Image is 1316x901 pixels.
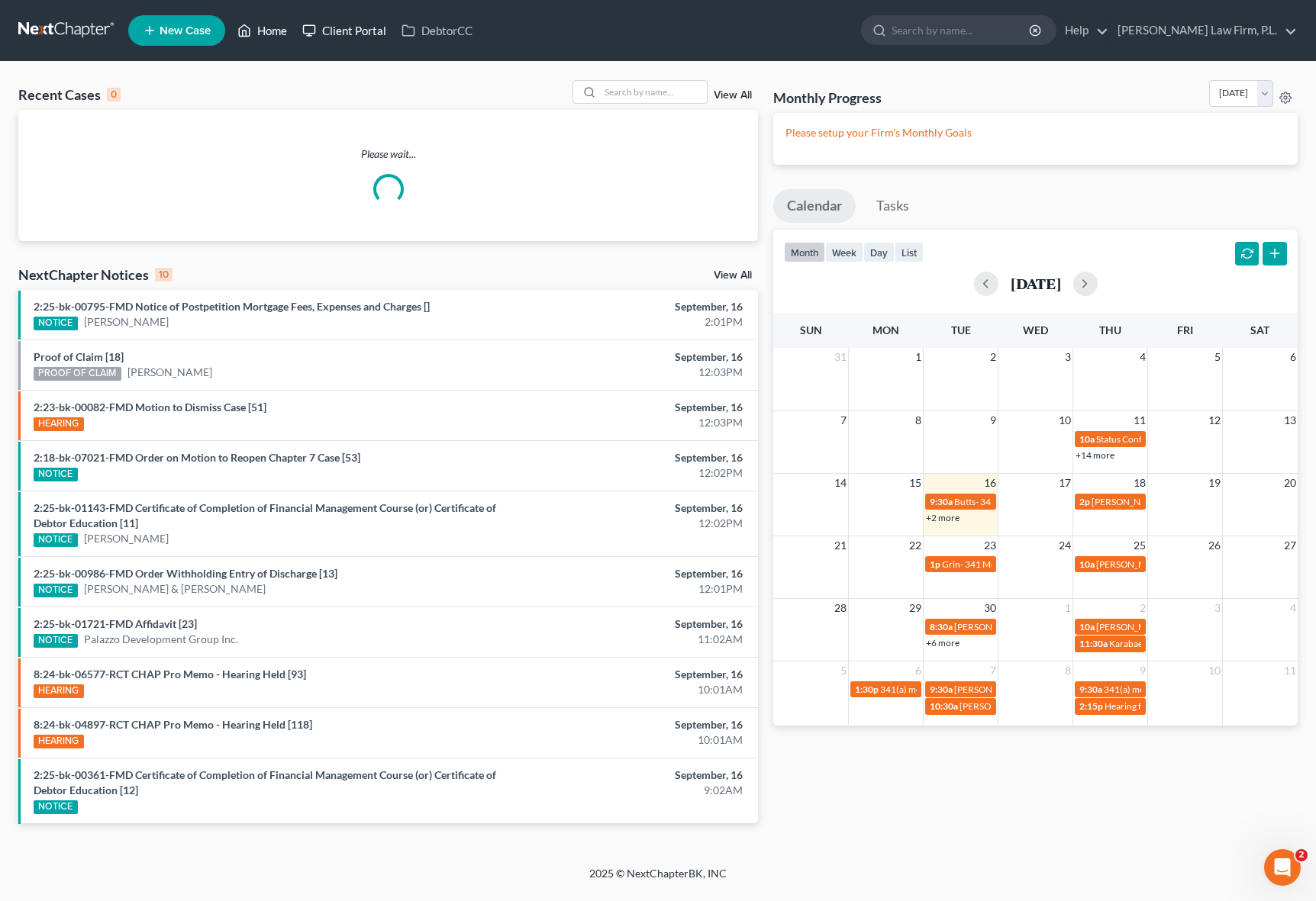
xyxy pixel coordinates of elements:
[34,684,84,698] div: HEARING
[34,718,312,731] a: 8:24-bk-04897-RCT CHAP Pro Memo - Hearing Held [118]
[863,242,895,262] button: day
[908,536,923,555] span: 22
[517,415,743,430] div: 12:03PM
[34,401,266,413] a: 2:23-bk-00082-FMD Motion to Dismiss Case [51]
[1079,700,1103,712] span: 2:15p
[926,637,960,648] a: +6 more
[800,323,822,336] span: Sun
[517,783,743,798] div: 9:02AM
[833,348,848,366] span: 31
[34,501,496,529] a: 2:25-bk-01143-FMD Certificate of Completion of Financial Management Course (or) Certificate of De...
[930,684,953,695] span: 9:30a
[600,81,707,103] input: Search by name...
[34,668,306,681] a: 8:24-bk-06577-RCT CHAP Pro Memo - Hearing Held [93]
[880,684,954,695] span: 341(a) meeting for
[1295,849,1308,861] span: 2
[84,632,238,647] a: Palazzo Development Group Inc.
[84,581,266,597] a: [PERSON_NAME] & [PERSON_NAME]
[930,496,953,507] span: 9:30a
[84,531,169,546] a: [PERSON_NAME]
[1207,536,1222,555] span: 26
[1057,17,1108,44] a: Help
[960,700,1086,712] span: [PERSON_NAME]- 341 Meeting
[394,17,480,44] a: DebtorCC
[773,88,882,107] h3: Monthly Progress
[914,348,923,366] span: 1
[1057,411,1072,430] span: 10
[1213,599,1222,617] span: 3
[1282,661,1298,680] span: 11
[989,661,998,680] span: 7
[833,599,848,617] span: 28
[34,634,78,648] div: NOTICE
[1109,638,1202,649] span: Karabaev- 341 Meeting
[1104,684,1251,695] span: 341(a) meeting for [PERSON_NAME]
[34,417,84,431] div: HEARING
[926,512,960,523] a: +2 more
[930,558,940,570] span: 1p
[1096,433,1279,445] span: Status Conference for Epic Sweets Group, LLC
[1213,348,1222,366] span: 5
[517,365,743,380] div: 12:03PM
[1011,275,1061,291] h2: [DATE]
[1250,323,1269,336] span: Sat
[1207,661,1222,680] span: 10
[1207,474,1222,492] span: 19
[517,500,743,516] div: September, 16
[1079,638,1108,649] span: 11:30a
[1063,599,1072,617] span: 1
[34,533,78,547] div: NOTICE
[982,599,998,617] span: 30
[1289,599,1298,617] span: 4
[839,411,848,430] span: 7
[989,411,998,430] span: 9
[127,365,212,380] a: [PERSON_NAME]
[982,536,998,555] span: 23
[1132,474,1147,492] span: 18
[517,581,743,597] div: 12:01PM
[1079,621,1095,632] span: 10a
[954,684,1081,695] span: [PERSON_NAME]- 341 Meeting
[1207,411,1222,430] span: 12
[517,682,743,697] div: 10:01AM
[785,125,1285,140] p: Please setup your Firm's Monthly Goals
[517,667,743,682] div: September, 16
[18,265,173,284] div: NextChapter Notices
[833,474,848,492] span: 14
[517,732,743,748] div: 10:01AM
[517,767,743,783] div: September, 16
[872,323,899,336] span: Mon
[517,465,743,481] div: 12:02PM
[1063,348,1072,366] span: 3
[18,146,758,162] p: Please wait...
[1177,323,1193,336] span: Fri
[34,468,78,481] div: NOTICE
[714,270,752,281] a: View All
[34,317,78,330] div: NOTICE
[908,599,923,617] span: 29
[517,566,743,581] div: September, 16
[1096,558,1223,570] span: [PERSON_NAME]- 341 Meeting
[34,451,360,464] a: 2:18-bk-07021-FMD Order on Motion to Reopen Chapter 7 Case [53]
[1110,17,1297,44] a: [PERSON_NAME] Law Firm, P.L.
[989,348,998,366] span: 2
[517,400,743,415] div: September, 16
[34,768,496,796] a: 2:25-bk-00361-FMD Certificate of Completion of Financial Management Course (or) Certificate of De...
[160,25,211,37] span: New Case
[34,367,121,381] div: PROOF OF CLAIM
[839,661,848,680] span: 5
[517,299,743,314] div: September, 16
[517,314,743,330] div: 2:01PM
[833,536,848,555] span: 21
[34,300,430,313] a: 2:25-bk-00795-FMD Notice of Postpetition Mortgage Fees, Expenses and Charges []
[1079,496,1090,507] span: 2p
[1092,496,1218,507] span: [PERSON_NAME]- 341 Meeting
[930,700,958,712] span: 10:30a
[1057,536,1072,555] span: 24
[34,350,124,363] a: Proof of Claim [18]
[914,411,923,430] span: 8
[863,189,923,223] a: Tasks
[1076,449,1114,461] a: +14 more
[951,323,971,336] span: Tue
[930,621,953,632] span: 8:30a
